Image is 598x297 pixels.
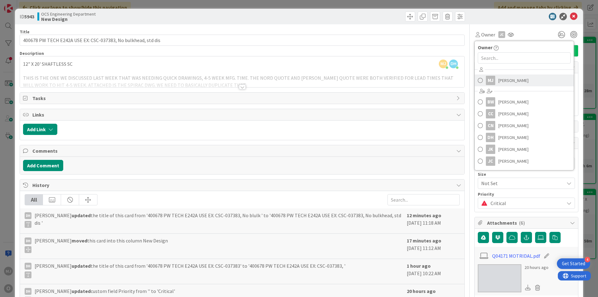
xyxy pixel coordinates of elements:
[23,124,57,135] button: Add Link
[475,167,574,179] a: LJ[PERSON_NAME]
[72,237,87,244] b: moved
[475,155,574,167] a: JC[PERSON_NAME]
[478,172,575,176] div: Size
[41,12,96,17] span: OCS Engineering Department
[498,76,529,85] span: [PERSON_NAME]
[524,284,531,292] div: Download
[20,50,44,56] span: Description
[475,96,574,108] a: BW[PERSON_NAME]
[25,263,31,270] div: DH
[72,288,91,294] b: updated
[486,109,495,118] div: CC
[439,60,448,68] span: MJ
[20,29,30,35] label: Title
[478,192,575,196] div: Priority
[20,13,34,20] span: ID
[25,237,31,244] div: DH
[498,121,529,130] span: [PERSON_NAME]
[475,120,574,132] a: CN[PERSON_NAME]
[407,212,441,218] b: 12 minutes ago
[498,145,529,154] span: [PERSON_NAME]
[486,156,495,166] div: JC
[407,288,436,294] b: 20 hours ago
[35,262,345,278] span: [PERSON_NAME] the title of this card from '400678 PW TECH E242A USE EX: CSC-037383' to '400678 PW...
[498,156,529,166] span: [PERSON_NAME]
[25,194,43,205] div: All
[41,17,96,22] b: New Design
[562,261,585,267] div: Get Started
[387,194,460,205] input: Search...
[72,212,91,218] b: updated
[13,1,28,8] span: Support
[478,52,571,64] input: Search...
[32,181,453,189] span: History
[407,237,441,244] b: 17 minutes ago
[407,212,460,230] div: [DATE] 11:18 AM
[475,108,574,120] a: CC[PERSON_NAME]
[481,31,495,38] span: Owner
[491,199,561,208] span: Critical
[475,132,574,143] a: DH[PERSON_NAME]
[32,147,453,155] span: Comments
[20,35,465,46] input: type card name here...
[557,258,590,269] div: Open Get Started checklist, remaining modules: 4
[25,288,31,295] div: DH
[498,97,529,107] span: [PERSON_NAME]
[23,60,461,68] p: 12" X 20' SHAFTLESS SC
[72,263,91,269] b: updated
[407,263,431,269] b: 1 hour ago
[481,179,561,188] span: Not Set
[486,145,495,154] div: JK
[519,220,525,226] span: ( 6 )
[492,252,540,260] a: Q04171 MOTRIDAL.pdf
[449,60,458,68] span: DH
[486,76,495,85] div: MJ
[475,143,574,155] a: JK[PERSON_NAME]
[585,257,590,262] div: 4
[35,212,404,228] span: [PERSON_NAME] the title of this card from '400678 PW TECH E242A USE EX: CSC-037383, No blulk ' to...
[487,219,567,227] span: Attachments
[498,109,529,118] span: [PERSON_NAME]
[486,97,495,107] div: BW
[35,237,168,253] span: [PERSON_NAME] this card into this column New Design
[486,133,495,142] div: DH
[407,237,460,256] div: [DATE] 11:12 AM
[478,44,492,51] span: Owner
[23,160,63,171] button: Add Comment
[498,133,529,142] span: [PERSON_NAME]
[407,262,460,281] div: [DATE] 10:22 AM
[486,121,495,130] div: CN
[24,13,34,20] b: 5943
[475,74,574,86] a: MJ[PERSON_NAME]
[25,212,31,219] div: DH
[32,94,453,102] span: Tasks
[524,264,548,271] div: 20 hours ago
[498,31,505,38] div: JC
[32,111,453,118] span: Links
